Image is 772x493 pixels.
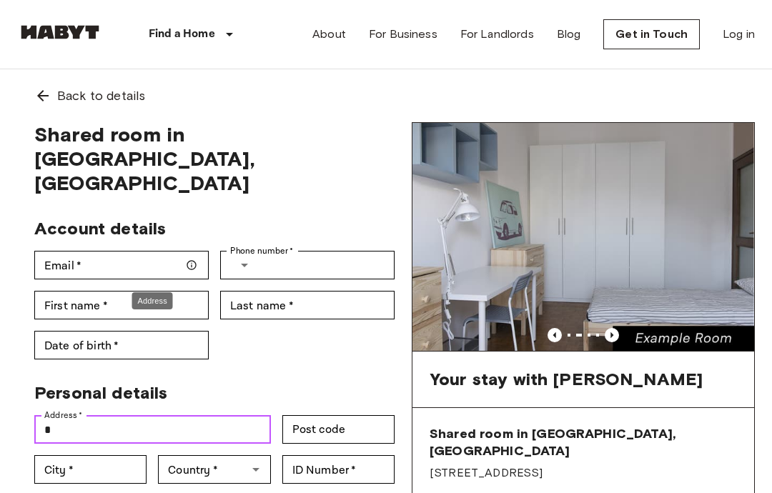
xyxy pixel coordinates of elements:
img: Marketing picture of unit IT-14-029-003-04H [412,123,754,351]
div: First name [34,291,209,319]
button: Previous image [548,328,562,342]
button: Select country [230,251,259,279]
img: Habyt [17,25,103,39]
span: Back to details [57,86,145,105]
label: Phone number [230,244,294,257]
span: Shared room in [GEOGRAPHIC_DATA], [GEOGRAPHIC_DATA] [430,425,737,459]
a: Back to details [17,69,755,122]
div: Email [34,251,209,279]
div: Post code [282,415,395,444]
div: City [34,455,147,484]
div: ID Number [282,455,395,484]
span: Personal details [34,382,167,403]
label: Address [44,409,83,422]
svg: Make sure your email is correct — we'll send your booking details there. [186,259,197,271]
button: Previous image [605,328,619,342]
div: Address [132,292,173,310]
span: Account details [34,218,166,239]
a: About [312,26,346,43]
span: Your stay with [PERSON_NAME] [430,369,703,390]
span: [STREET_ADDRESS] [430,465,737,481]
p: Find a Home [149,26,215,43]
a: For Landlords [460,26,534,43]
input: Choose date [34,331,209,359]
a: Log in [723,26,755,43]
span: Shared room in [GEOGRAPHIC_DATA], [GEOGRAPHIC_DATA] [34,122,395,195]
div: Last name [220,291,395,319]
div: Address [34,415,271,444]
a: Get in Touch [603,19,700,49]
button: Open [246,459,266,479]
a: Blog [557,26,581,43]
a: For Business [369,26,437,43]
